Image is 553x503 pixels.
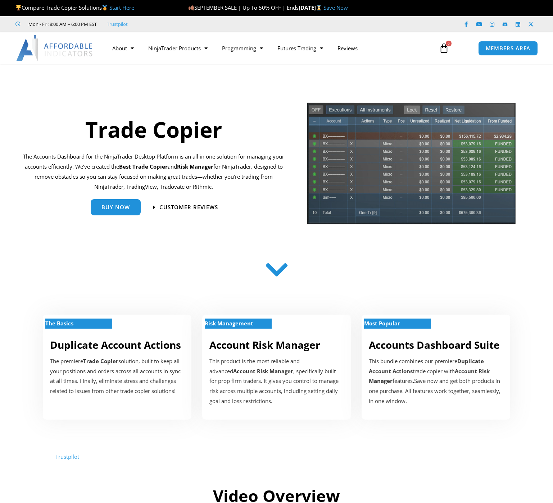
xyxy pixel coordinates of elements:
a: Customer Reviews [153,205,218,210]
a: About [105,40,141,56]
span: 0 [446,41,452,46]
a: Buy Now [91,199,141,215]
a: Start Here [109,4,134,11]
strong: Account Risk Manager [233,367,293,375]
a: Trustpilot [107,20,128,28]
img: tradecopier | Affordable Indicators – NinjaTrader [306,102,516,230]
a: Trustpilot [55,453,79,460]
nav: Menu [105,40,431,56]
a: NinjaTrader Products [141,40,215,56]
p: The Accounts Dashboard for the NinjaTrader Desktop Platform is an all in one solution for managin... [23,152,285,192]
img: 🍂 [189,5,194,10]
span: SEPTEMBER SALE | Up To 50% OFF | Ends [188,4,299,11]
a: Programming [215,40,270,56]
b: Best Trade Copier [119,163,168,170]
strong: Trade Copier [83,357,118,365]
span: Mon - Fri: 8:00 AM – 6:00 PM EST [27,20,97,28]
strong: Risk Management [205,320,253,327]
a: Duplicate Account Actions [50,338,181,352]
div: This bundle combines our premiere trade copier with features Save now and get both products in on... [369,356,503,406]
img: ⌛ [316,5,322,10]
p: This product is the most reliable and advanced , specifically built for prop firm traders. It giv... [209,356,344,406]
span: Customer Reviews [159,205,218,210]
a: 0 [428,38,460,59]
b: Duplicate Account Actions [369,357,484,375]
a: Accounts Dashboard Suite [369,338,500,352]
a: MEMBERS AREA [478,41,538,56]
a: Futures Trading [270,40,330,56]
b: . [413,377,414,384]
a: Save Now [323,4,348,11]
strong: Risk Manager [177,163,213,170]
span: Buy Now [101,205,130,210]
img: 🏆 [16,5,21,10]
a: Account Risk Manager [209,338,320,352]
span: MEMBERS AREA [486,46,531,51]
h1: Trade Copier [23,114,285,145]
span: Compare Trade Copier Solutions [15,4,134,11]
a: Reviews [330,40,365,56]
strong: The Basics [45,320,73,327]
strong: [DATE] [299,4,323,11]
strong: Most Popular [364,320,400,327]
img: LogoAI | Affordable Indicators – NinjaTrader [16,35,94,61]
p: The premiere solution, built to keep all your positions and orders across all accounts in sync at... [50,356,184,396]
img: 🥇 [102,5,108,10]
